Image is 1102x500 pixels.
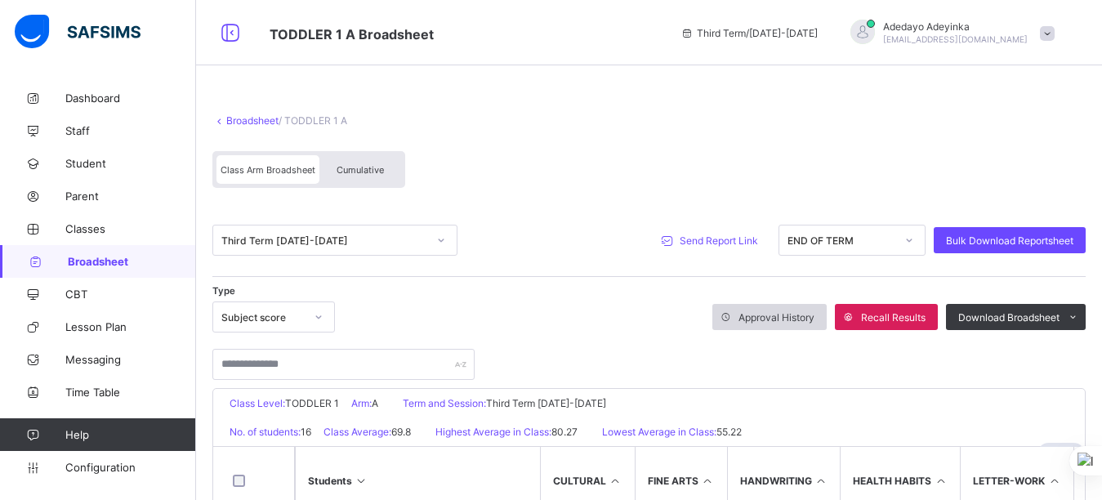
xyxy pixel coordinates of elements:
div: Subject score [221,311,305,324]
span: Approval History [738,311,814,324]
span: Lowest Average in Class: [602,426,716,438]
span: 55.22 [716,426,742,438]
span: Help [65,428,195,441]
span: A [372,397,378,409]
div: END OF TERM [787,234,895,247]
i: Sort in Ascending Order [609,475,622,487]
i: Sort in Ascending Order [814,475,828,487]
i: Sort Descending [355,475,368,487]
span: Highest Average in Class: [435,426,551,438]
span: Dashboard [65,92,196,105]
span: No. of students: [230,426,301,438]
span: Adedayo Adeyinka [883,20,1028,33]
button: Open asap [1037,443,1086,492]
span: Student [65,157,196,170]
span: CBT [65,288,196,301]
span: Download Broadsheet [958,311,1060,324]
span: Arm: [351,397,372,409]
span: 69.8 [391,426,411,438]
span: 80.27 [551,426,578,438]
span: Messaging [65,353,196,366]
img: safsims [15,15,141,49]
span: Classes [65,222,196,235]
span: Configuration [65,461,195,474]
span: Class Average: [323,426,391,438]
i: Sort in Ascending Order [934,475,948,487]
span: Class Arm Broadsheet [270,26,434,42]
span: Class Arm Broadsheet [221,164,315,176]
a: Broadsheet [226,114,279,127]
span: Staff [65,124,196,137]
span: Class Level: [230,397,285,409]
span: Term and Session: [403,397,486,409]
i: Sort in Ascending Order [1047,475,1061,487]
span: Bulk Download Reportsheet [946,234,1073,247]
span: Lesson Plan [65,320,196,333]
div: Third Term [DATE]-[DATE] [221,234,427,247]
span: [EMAIL_ADDRESS][DOMAIN_NAME] [883,34,1028,44]
span: session/term information [680,27,818,39]
span: Send Report Link [680,234,758,247]
span: / TODDLER 1 A [279,114,347,127]
span: Parent [65,190,196,203]
i: Sort in Ascending Order [701,475,715,487]
span: TODDLER 1 [285,397,339,409]
span: Time Table [65,386,196,399]
div: AdedayoAdeyinka [834,20,1063,47]
span: Type [212,285,235,297]
span: Recall Results [861,311,926,324]
span: Broadsheet [68,255,196,268]
span: Third Term [DATE]-[DATE] [486,397,606,409]
span: 16 [301,426,311,438]
span: Cumulative [337,164,384,176]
